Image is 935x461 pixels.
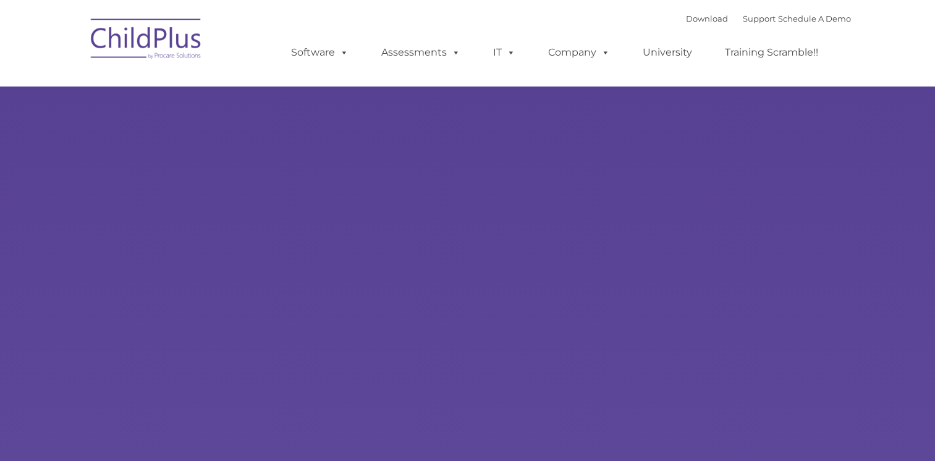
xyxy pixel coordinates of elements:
a: IT [481,40,528,65]
a: Download [686,14,728,23]
img: ChildPlus by Procare Solutions [85,10,208,72]
font: | [686,14,851,23]
a: Company [536,40,622,65]
a: Training Scramble!! [713,40,831,65]
a: Software [279,40,361,65]
a: Assessments [369,40,473,65]
a: Schedule A Demo [778,14,851,23]
a: University [630,40,704,65]
a: Support [743,14,776,23]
